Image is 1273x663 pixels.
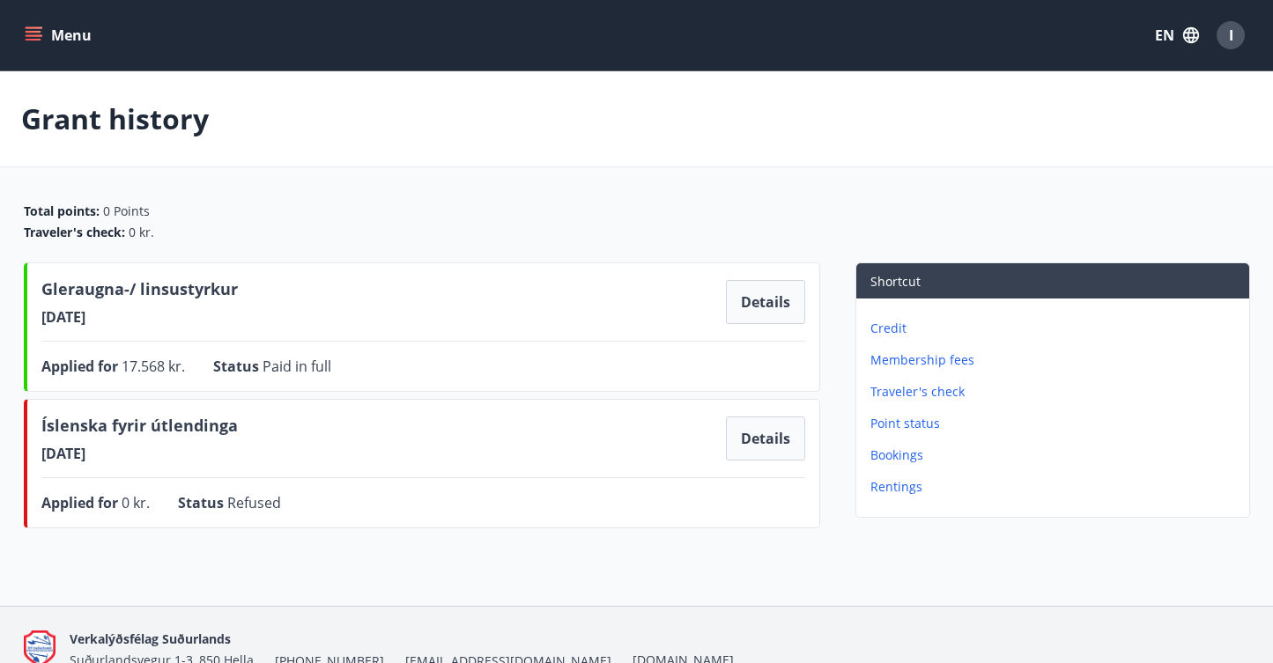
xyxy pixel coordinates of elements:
span: Gleraugna-/ linsustyrkur [41,277,238,307]
span: Total points : [24,203,100,220]
button: Details [726,280,805,324]
span: Applied for [41,357,122,376]
p: Grant history [21,99,209,138]
p: Traveler's check [870,383,1242,401]
span: Status [213,357,263,376]
span: Paid in full [263,357,331,376]
button: Details [726,416,805,460]
button: EN [1148,19,1206,51]
span: Verkalýðsfélag Suðurlands [70,630,231,647]
span: Applied for [41,493,122,512]
span: 0 kr. [122,493,150,512]
span: 0 Points [103,203,150,220]
span: Íslenska fyrir útlendinga [41,414,238,444]
span: 0 kr. [129,224,154,241]
span: [DATE] [41,444,238,463]
button: I [1210,14,1252,56]
span: Shortcut [870,273,921,290]
p: Bookings [870,446,1242,464]
p: Credit [870,320,1242,337]
p: Membership fees [870,351,1242,369]
span: [DATE] [41,307,238,327]
span: 17.568 kr. [122,357,185,376]
span: Traveler's check : [24,224,125,241]
span: I [1229,26,1233,45]
button: menu [21,19,99,51]
span: Status [178,493,227,512]
p: Point status [870,415,1242,432]
p: Rentings [870,478,1242,496]
span: Refused [227,493,281,512]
